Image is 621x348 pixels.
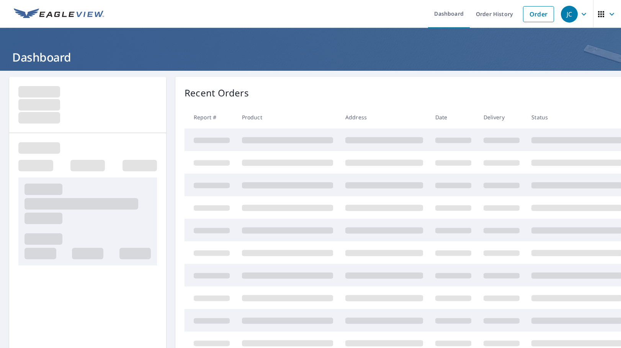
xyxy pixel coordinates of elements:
[236,106,339,128] th: Product
[9,49,612,65] h1: Dashboard
[561,6,578,23] div: JC
[185,86,249,100] p: Recent Orders
[523,6,554,22] a: Order
[477,106,526,128] th: Delivery
[14,8,104,20] img: EV Logo
[185,106,236,128] th: Report #
[429,106,477,128] th: Date
[339,106,429,128] th: Address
